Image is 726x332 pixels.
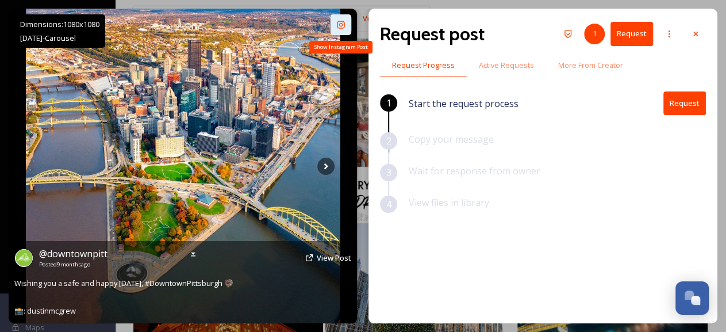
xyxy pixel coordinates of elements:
[386,96,391,110] span: 1
[386,166,391,180] span: 3
[392,60,455,71] span: Request Progress
[409,196,489,209] span: View files in library
[380,20,485,48] h2: Request post
[593,28,597,39] span: 1
[409,165,540,177] span: Wait for response from owner
[317,253,351,264] a: View Post
[409,97,518,110] span: Start the request process
[386,134,391,148] span: 2
[39,261,107,269] span: Posted 9 months ago
[39,247,107,261] a: @downtownpitt
[309,41,372,54] div: Show Instagram Post
[26,9,340,323] img: Wishing you a safe and happy Thanksgiving, #DowntownPittsburgh 🦃 📸: dustinmcgrew
[610,22,653,45] button: Request
[14,278,235,316] span: Wishing you a safe and happy [DATE], #DowntownPittsburgh 🦃 📸: dustinmcgrew
[20,33,76,43] span: [DATE] - Carousel
[20,19,99,29] span: Dimensions: 1080 x 1080
[39,247,107,260] span: @ downtownpitt
[675,281,709,315] button: Open Chat
[16,249,33,266] img: 464460434_1529896450968897_8311283362130347486_n.jpg
[663,91,706,115] button: Request
[386,197,391,211] span: 4
[479,60,534,71] span: Active Requests
[558,60,623,71] span: More From Creator
[409,133,494,146] span: Copy your message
